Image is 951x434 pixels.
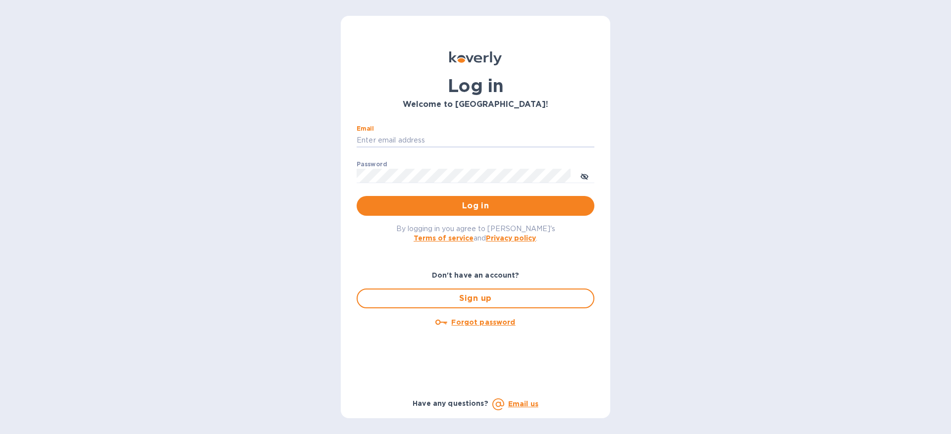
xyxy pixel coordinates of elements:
span: Sign up [366,292,585,304]
h3: Welcome to [GEOGRAPHIC_DATA]! [357,100,594,109]
a: Email us [508,400,538,408]
b: Don't have an account? [432,271,520,279]
input: Enter email address [357,133,594,148]
button: Sign up [357,289,594,308]
img: Koverly [449,51,502,65]
b: Have any questions? [413,399,488,407]
label: Password [357,161,387,167]
a: Privacy policy [486,234,536,242]
a: Terms of service [414,234,474,242]
h1: Log in [357,75,594,96]
button: Log in [357,196,594,216]
span: Log in [365,200,586,212]
label: Email [357,126,374,132]
u: Forgot password [451,318,515,326]
button: toggle password visibility [575,166,594,186]
span: By logging in you agree to [PERSON_NAME]'s and . [396,225,555,242]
